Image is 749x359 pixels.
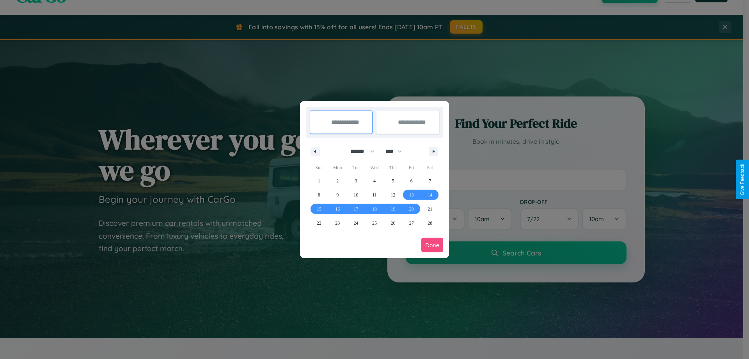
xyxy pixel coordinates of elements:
[328,161,346,174] span: Mon
[317,216,321,230] span: 22
[384,202,402,216] button: 19
[428,188,432,202] span: 14
[402,174,421,188] button: 6
[390,188,395,202] span: 12
[384,174,402,188] button: 5
[373,174,376,188] span: 4
[310,188,328,202] button: 8
[328,174,346,188] button: 2
[347,216,365,230] button: 24
[336,188,339,202] span: 9
[365,216,383,230] button: 25
[372,188,377,202] span: 11
[421,238,443,252] button: Done
[740,164,745,195] div: Give Feedback
[328,202,346,216] button: 16
[347,202,365,216] button: 17
[392,174,394,188] span: 5
[402,188,421,202] button: 13
[328,216,346,230] button: 23
[347,188,365,202] button: 10
[310,161,328,174] span: Sun
[402,216,421,230] button: 27
[372,216,377,230] span: 25
[409,188,414,202] span: 13
[390,216,395,230] span: 26
[354,216,359,230] span: 24
[428,216,432,230] span: 28
[384,161,402,174] span: Thu
[421,202,439,216] button: 21
[365,174,383,188] button: 4
[390,202,395,216] span: 19
[347,161,365,174] span: Tue
[355,174,357,188] span: 3
[429,174,431,188] span: 7
[384,216,402,230] button: 26
[347,174,365,188] button: 3
[421,216,439,230] button: 28
[317,202,321,216] span: 15
[310,202,328,216] button: 15
[410,174,413,188] span: 6
[365,161,383,174] span: Wed
[354,188,359,202] span: 10
[409,202,414,216] span: 20
[402,202,421,216] button: 20
[335,202,340,216] span: 16
[336,174,339,188] span: 2
[354,202,359,216] span: 17
[365,202,383,216] button: 18
[310,216,328,230] button: 22
[310,174,328,188] button: 1
[409,216,414,230] span: 27
[421,188,439,202] button: 14
[318,174,320,188] span: 1
[365,188,383,202] button: 11
[384,188,402,202] button: 12
[421,174,439,188] button: 7
[335,216,340,230] span: 23
[428,202,432,216] span: 21
[421,161,439,174] span: Sat
[328,188,346,202] button: 9
[402,161,421,174] span: Fri
[372,202,377,216] span: 18
[318,188,320,202] span: 8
